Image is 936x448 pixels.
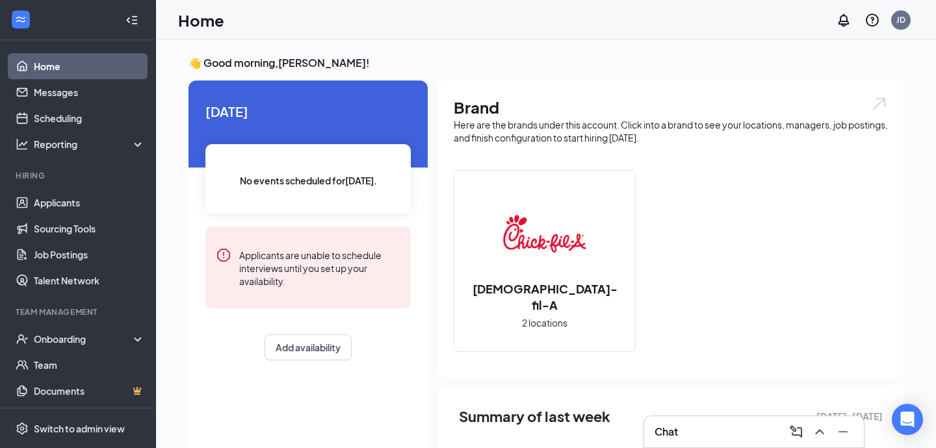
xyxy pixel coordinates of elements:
img: open.6027fd2a22e1237b5b06.svg [871,96,888,111]
button: ChevronUp [809,421,830,442]
div: Reporting [34,138,146,151]
svg: UserCheck [16,332,29,345]
a: Talent Network [34,268,145,293]
button: Minimize [833,421,853,442]
a: DocumentsCrown [34,378,145,404]
svg: Error [216,247,231,263]
button: Add availability [265,334,352,360]
img: Chick-fil-A [503,192,586,275]
div: Hiring [16,170,142,181]
svg: Analysis [16,138,29,151]
svg: ComposeMessage [788,424,804,440]
svg: WorkstreamLogo [14,13,27,26]
h3: 👋 Good morning, [PERSON_NAME] ! [188,56,903,70]
div: Here are the brands under this account. Click into a brand to see your locations, managers, job p... [454,118,888,144]
a: SurveysCrown [34,404,145,430]
button: ComposeMessage [786,421,807,442]
div: Open Intercom Messenger [892,404,923,435]
a: Team [34,352,145,378]
svg: Notifications [836,12,851,28]
a: Job Postings [34,242,145,268]
h3: Chat [655,425,678,439]
span: 2 locations [522,316,567,330]
div: Applicants are unable to schedule interviews until you set up your availability. [239,247,400,288]
div: JD [896,14,905,25]
div: Onboarding [34,332,134,345]
a: Scheduling [34,105,145,131]
a: Applicants [34,190,145,216]
h2: [DEMOGRAPHIC_DATA]-fil-A [454,280,635,313]
svg: ChevronUp [812,424,827,440]
span: [DATE] [205,101,411,121]
a: Messages [34,79,145,105]
span: No events scheduled for [DATE] . [240,173,377,188]
a: Home [34,53,145,79]
svg: Settings [16,422,29,435]
div: Switch to admin view [34,422,125,435]
h1: Home [178,9,224,31]
svg: QuestionInfo [864,12,880,28]
span: [DATE] - [DATE] [816,409,883,423]
span: Summary of last week [459,405,610,428]
a: Sourcing Tools [34,216,145,242]
svg: Collapse [125,14,138,27]
h1: Brand [454,96,888,118]
div: Team Management [16,306,142,317]
svg: Minimize [835,424,851,440]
